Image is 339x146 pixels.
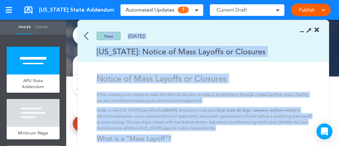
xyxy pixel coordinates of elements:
[165,107,177,113] strong: [DATE]
[221,107,297,113] strong: at least 60 days’ advance written notice
[217,5,247,15] span: Current Draft
[296,4,317,16] a: Publish
[316,123,332,139] div: Open Intercom Messenger
[73,55,89,75] a: style
[128,34,145,38] div: ([DATE])
[97,107,312,131] p: Under a new [US_STATE] law effective , employers must provide to affected employees, union repres...
[7,127,60,139] a: Minimum Wage
[97,134,312,142] h2: What is a "Mass Layoff"?
[73,116,126,131] a: Add Page
[73,75,89,95] a: delete
[17,20,33,34] a: Pages
[97,73,312,83] h1: Notice of Mass Layoffs or Closures
[97,32,121,40] div: New
[178,7,189,13] span: 1
[97,92,312,104] p: If the company ever needs to make the difficult decision to reduce its workforce through a mass l...
[77,87,85,91] span: delete
[73,25,93,45] a: MENU
[22,78,44,89] span: APU State Addendum
[33,20,50,34] a: Theme
[18,130,48,136] span: Minimum Wage
[84,32,88,40] img: back.svg
[77,46,310,57] div: [US_STATE]: Notice of Mass Layoffs or Closures
[39,6,114,14] span: [US_STATE] State Addendum
[125,5,174,15] span: Automated Updates
[7,74,60,93] a: APU State Addendum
